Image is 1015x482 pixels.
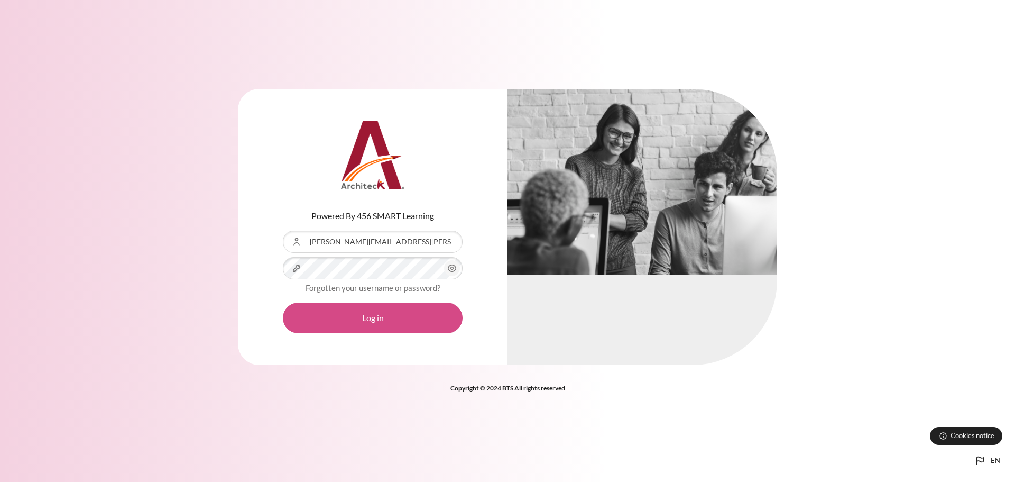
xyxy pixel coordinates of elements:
a: Forgotten your username or password? [306,283,440,293]
strong: Copyright © 2024 BTS All rights reserved [450,384,565,392]
a: Architeck [341,121,404,194]
span: Cookies notice [951,431,994,441]
button: Languages [970,450,1004,471]
img: Architeck [341,121,404,189]
input: Username or Email Address [283,231,463,253]
span: en [991,456,1000,466]
button: Cookies notice [930,427,1002,445]
p: Powered By 456 SMART Learning [283,210,463,222]
button: Log in [283,303,463,333]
